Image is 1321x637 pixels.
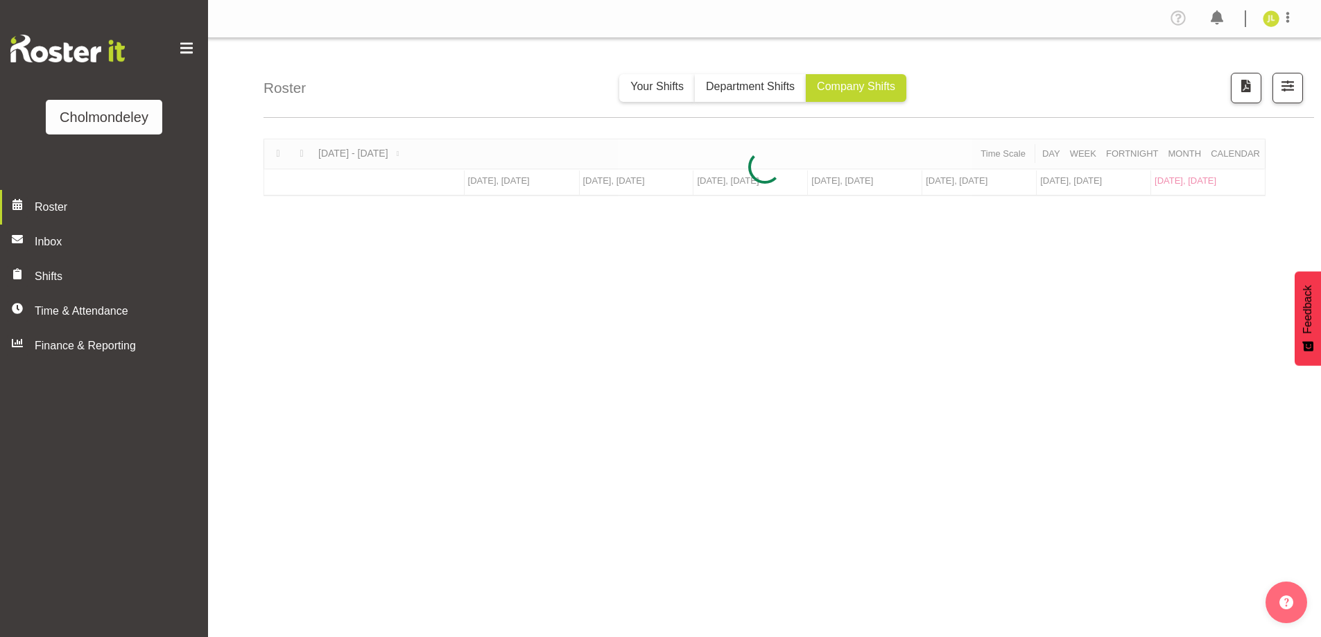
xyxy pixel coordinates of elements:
[619,74,695,102] button: Your Shifts
[35,234,201,250] span: Inbox
[817,80,895,92] span: Company Shifts
[1295,271,1321,365] button: Feedback - Show survey
[1263,10,1279,27] img: jay-lowe9524.jpg
[1279,595,1293,609] img: help-xxl-2.png
[630,80,684,92] span: Your Shifts
[1300,285,1316,333] span: Feedback
[35,338,180,354] span: Finance & Reporting
[1231,73,1261,103] button: Download a PDF of the roster according to the set date range.
[695,74,806,102] button: Department Shifts
[706,80,795,92] span: Department Shifts
[1272,73,1303,103] button: Filter Shifts
[806,74,906,102] button: Company Shifts
[60,107,148,128] div: Cholmondeley
[264,77,306,98] h4: Roster
[35,268,180,285] span: Shifts
[35,303,180,320] span: Time & Attendance
[10,35,125,62] img: Rosterit website logo
[35,199,201,216] span: Roster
